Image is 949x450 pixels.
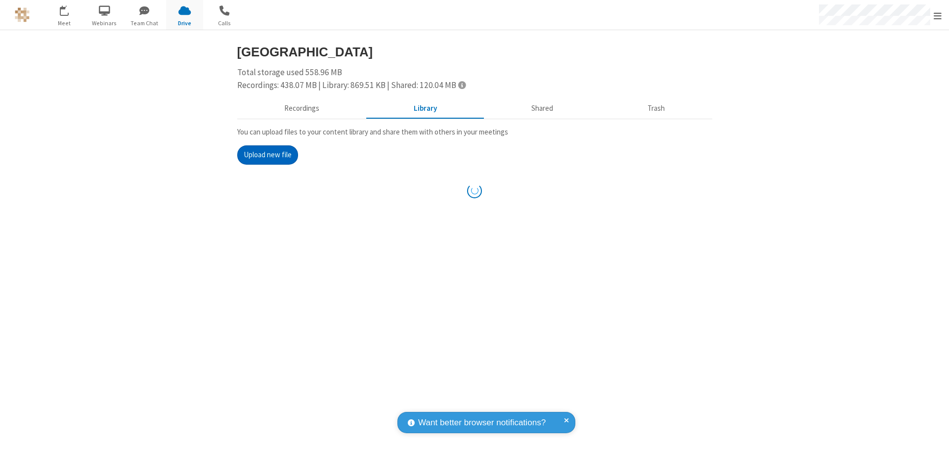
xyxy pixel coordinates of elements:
[237,79,712,92] div: Recordings: 438.07 MB | Library: 869.51 KB | Shared: 120.04 MB
[126,19,163,28] span: Team Chat
[166,19,203,28] span: Drive
[237,66,712,91] div: Total storage used 558.96 MB
[237,145,298,165] button: Upload new file
[86,19,123,28] span: Webinars
[237,127,712,138] p: You can upload files to your content library and share them with others in your meetings
[458,81,466,89] span: Totals displayed include files that have been moved to the trash.
[46,19,83,28] span: Meet
[15,7,30,22] img: QA Selenium DO NOT DELETE OR CHANGE
[237,99,367,118] button: Recorded meetings
[206,19,243,28] span: Calls
[367,99,484,118] button: Content library
[601,99,712,118] button: Trash
[484,99,601,118] button: Shared during meetings
[418,416,546,429] span: Want better browser notifications?
[237,45,712,59] h3: [GEOGRAPHIC_DATA]
[65,5,74,13] div: 12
